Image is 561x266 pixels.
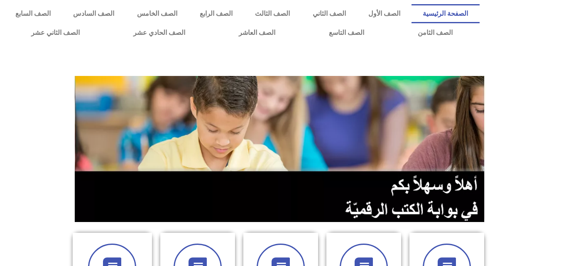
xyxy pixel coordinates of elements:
[301,4,357,23] a: الصف الثاني
[126,4,189,23] a: الصف الخامس
[4,23,106,42] a: الصف الثاني عشر
[391,23,479,42] a: الصف الثامن
[212,23,302,42] a: الصف العاشر
[244,4,301,23] a: الصف الثالث
[357,4,412,23] a: الصف الأول
[189,4,244,23] a: الصف الرابع
[106,23,212,42] a: الصف الحادي عشر
[412,4,479,23] a: الصفحة الرئيسية
[4,4,62,23] a: الصف السابع
[62,4,125,23] a: الصف السادس
[302,23,391,42] a: الصف التاسع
